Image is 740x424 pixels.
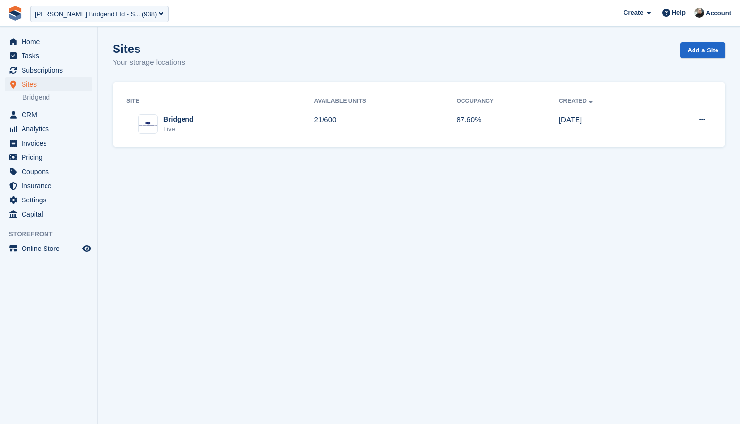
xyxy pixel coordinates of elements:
span: Pricing [22,150,80,164]
span: Account [706,8,731,18]
span: Settings [22,193,80,207]
a: menu [5,193,92,207]
img: Tom Huddleston [694,8,704,18]
span: Analytics [22,122,80,136]
a: menu [5,150,92,164]
span: Insurance [22,179,80,193]
a: menu [5,179,92,193]
span: Sites [22,77,80,91]
a: menu [5,122,92,136]
span: Coupons [22,165,80,178]
span: Online Store [22,242,80,255]
a: menu [5,165,92,178]
a: menu [5,63,92,77]
th: Site [124,94,314,109]
td: 21/600 [314,109,457,139]
a: menu [5,49,92,63]
th: Occupancy [456,94,558,109]
span: Tasks [22,49,80,63]
span: CRM [22,108,80,122]
img: Image of Bridgend site [139,122,157,126]
a: Bridgend [23,93,92,102]
span: Capital [22,207,80,221]
a: menu [5,108,92,122]
img: stora-icon-8386f47178a22dfd0bd8f6a31ec36ba5ce8667c1dd55bd0f319d3a0aa187defe.svg [8,6,23,21]
td: 87.60% [456,109,558,139]
span: Help [672,8,686,18]
span: Subscriptions [22,63,80,77]
span: Create [624,8,643,18]
a: menu [5,77,92,91]
a: Created [559,98,595,104]
span: Home [22,35,80,49]
span: Invoices [22,136,80,150]
div: Live [163,125,193,134]
a: menu [5,35,92,49]
a: menu [5,207,92,221]
a: Add a Site [680,42,725,58]
p: Your storage locations [113,57,185,68]
th: Available Units [314,94,457,109]
span: Storefront [9,229,97,239]
h1: Sites [113,42,185,55]
div: [PERSON_NAME] Bridgend Ltd - S... (938) [35,9,157,19]
a: Preview store [81,243,92,254]
a: menu [5,136,92,150]
td: [DATE] [559,109,657,139]
a: menu [5,242,92,255]
div: Bridgend [163,114,193,125]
